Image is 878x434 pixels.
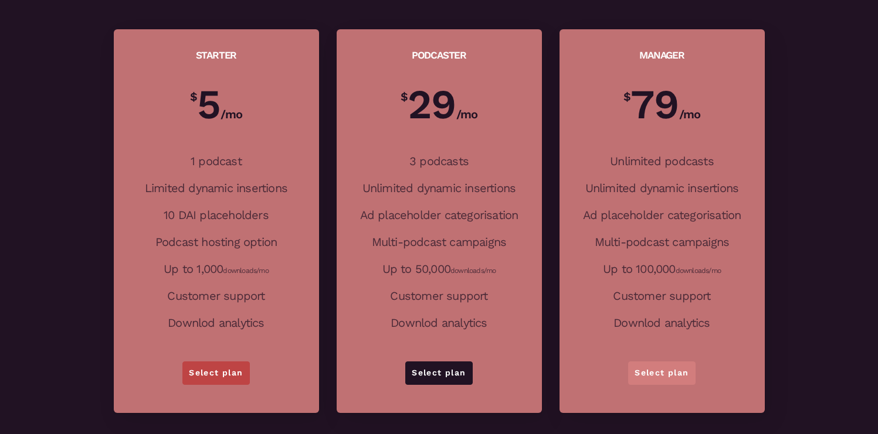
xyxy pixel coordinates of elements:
li: 3 podcasts [355,151,523,172]
h2: Starter [133,48,300,63]
li: Podcast hosting option [133,231,300,252]
small: downloads/mo [676,266,721,275]
p: 29 [355,67,523,141]
span: /mo [456,107,478,121]
p: 79 [578,67,746,141]
li: Multi-podcast campaigns [578,231,746,252]
small: downloads/mo [223,266,268,275]
span: /mo [221,107,242,121]
li: Multi-podcast campaigns [355,231,523,252]
li: Downlod analytics [355,312,523,333]
li: Unlimited podcasts [578,151,746,172]
li: Unlimited dynamic insertions [355,177,523,199]
a: Select plan [628,361,695,385]
li: Ad placeholder categorisation [578,204,746,225]
li: Downlod analytics [578,312,746,333]
li: Customer support [355,285,523,306]
li: Up to 100,000 [578,258,746,279]
a: Select plan [182,361,249,385]
li: Up to 1,000 [133,258,300,279]
li: Customer support [133,285,300,306]
p: 5 [133,67,300,141]
li: 10 DAI placeholders [133,204,300,225]
li: Customer support [578,285,746,306]
li: Ad placeholder categorisation [355,204,523,225]
sup: $ [190,90,197,104]
li: Downlod analytics [133,312,300,333]
sup: $ [623,90,630,104]
span: /mo [679,107,701,121]
li: 1 podcast [133,151,300,172]
li: Limited dynamic insertions [133,177,300,199]
a: Select plan [405,361,472,385]
li: Up to 50,000 [355,258,523,279]
h2: Podcaster [355,48,523,63]
h2: Manager [578,48,746,63]
small: downloads/mo [450,266,496,275]
sup: $ [401,90,408,104]
li: Unlimited dynamic insertions [578,177,746,199]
